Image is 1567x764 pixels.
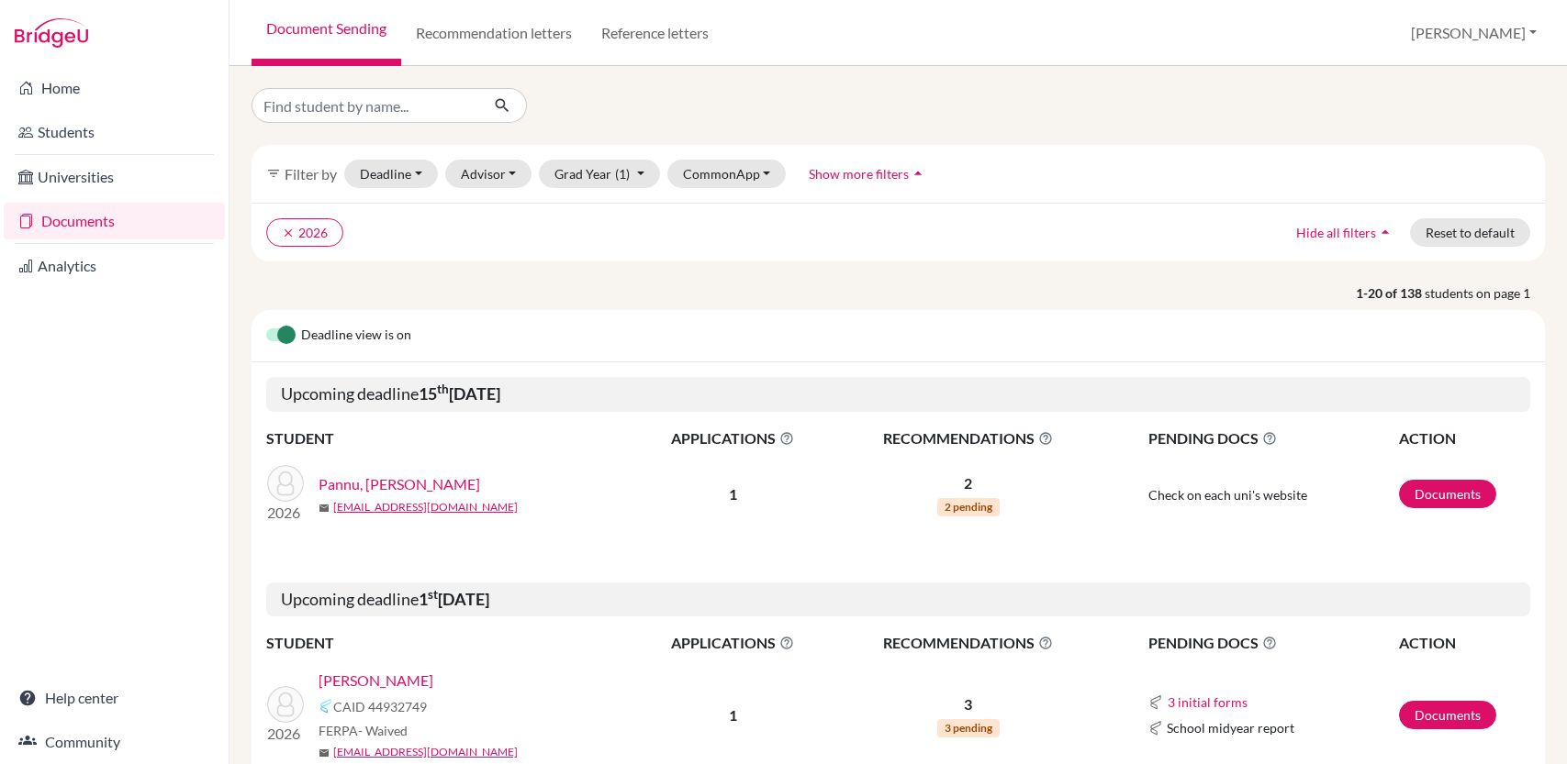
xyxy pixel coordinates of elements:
a: [EMAIL_ADDRESS][DOMAIN_NAME] [333,499,518,515]
span: - Waived [358,723,408,738]
span: PENDING DOCS [1148,632,1397,654]
h5: Upcoming deadline [266,582,1530,617]
button: [PERSON_NAME] [1403,16,1545,50]
img: Agrawal, Saanvi [267,686,304,723]
sup: th [437,382,449,396]
span: CAID 44932749 [333,697,427,716]
span: APPLICATIONS [634,632,831,654]
i: filter_list [266,166,281,181]
b: 15 [DATE] [419,383,500,404]
th: ACTION [1398,631,1530,655]
span: RECOMMENDATIONS [833,427,1103,449]
a: Documents [1399,480,1496,508]
th: ACTION [1398,426,1530,450]
span: 2 pending [937,498,1000,516]
b: 1 [729,706,737,724]
button: 3 initial forms [1167,692,1248,713]
a: Pannu, [PERSON_NAME] [319,473,480,495]
span: mail [319,503,330,514]
strong: 1-20 of 138 [1356,283,1425,303]
i: arrow_drop_up [909,164,927,183]
sup: st [428,587,438,602]
span: APPLICATIONS [634,427,831,449]
span: Deadline view is on [301,325,411,347]
a: Community [4,724,225,760]
span: mail [319,747,330,758]
span: students on page 1 [1425,283,1545,303]
button: Show more filtersarrow_drop_up [793,160,943,188]
th: STUDENT [266,631,633,655]
p: 2026 [267,502,304,524]
button: Hide all filtersarrow_drop_up [1281,218,1410,247]
a: Analytics [4,248,225,284]
p: 2 [833,472,1103,494]
span: PENDING DOCS [1148,427,1397,449]
span: Filter by [285,165,337,183]
a: Students [4,114,225,150]
p: 3 [833,693,1103,715]
img: Bridge-U [15,18,88,48]
a: Universities [4,159,225,195]
a: [EMAIL_ADDRESS][DOMAIN_NAME] [333,744,518,760]
b: 1 [DATE] [419,589,489,609]
span: 3 pending [937,719,1000,737]
th: STUDENT [266,426,633,450]
span: FERPA [319,721,408,740]
b: 1 [729,485,737,503]
input: Find student by name... [252,88,479,123]
span: Check on each uni's website [1148,487,1307,503]
img: Common App logo [319,699,333,714]
span: School midyear report [1167,718,1294,737]
span: Hide all filters [1296,225,1376,240]
a: Help center [4,680,225,716]
a: Home [4,70,225,106]
i: clear [282,227,295,239]
i: arrow_drop_up [1376,223,1394,241]
img: Common App logo [1148,695,1163,710]
button: clear2026 [266,218,343,247]
button: Advisor [445,160,532,188]
button: CommonApp [667,160,787,188]
button: Reset to default [1410,218,1530,247]
a: [PERSON_NAME] [319,670,433,692]
p: 2026 [267,723,304,745]
button: Deadline [344,160,438,188]
span: RECOMMENDATIONS [833,632,1103,654]
img: Pannu, Iram Kaur [267,465,304,502]
a: Documents [1399,701,1496,729]
span: Show more filters [809,166,909,182]
a: Documents [4,203,225,239]
h5: Upcoming deadline [266,377,1530,412]
img: Common App logo [1148,721,1163,736]
button: Grad Year(1) [539,160,660,188]
span: (1) [615,166,630,182]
